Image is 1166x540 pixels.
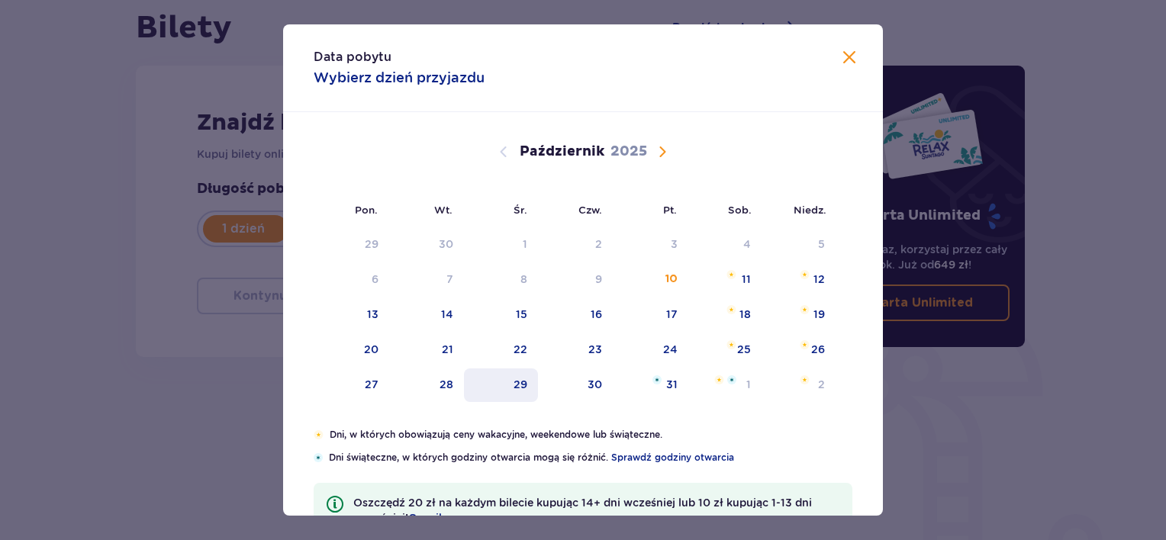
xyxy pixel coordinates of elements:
[762,368,836,402] td: niedziela, 2 listopada 2025
[688,263,762,297] td: sobota, 11 października 2025
[588,377,602,392] div: 30
[613,228,688,262] td: Data niedostępna. piątek, 3 października 2025
[365,377,378,392] div: 27
[440,377,453,392] div: 28
[314,430,324,439] img: Pomarańczowa gwiazdka
[434,204,453,216] small: Wt.
[591,307,602,322] div: 16
[818,377,825,392] div: 2
[314,453,323,462] img: Niebieska gwiazdka
[389,298,465,332] td: wtorek, 14 października 2025
[800,305,810,314] img: Pomarańczowa gwiazdka
[578,204,602,216] small: Czw.
[464,228,538,262] td: Data niedostępna. środa, 1 października 2025
[514,377,527,392] div: 29
[742,272,751,287] div: 11
[538,298,614,332] td: czwartek, 16 października 2025
[365,236,378,252] div: 29
[811,342,825,357] div: 26
[314,228,389,262] td: Data niedostępna. poniedziałek, 29 września 2025
[314,368,389,402] td: poniedziałek, 27 października 2025
[355,204,378,216] small: Pon.
[813,272,825,287] div: 12
[663,204,677,216] small: Pt.
[314,298,389,332] td: poniedziałek, 13 października 2025
[538,263,614,297] td: Data niedostępna. czwartek, 9 października 2025
[762,263,836,297] td: niedziela, 12 października 2025
[514,204,527,216] small: Śr.
[446,272,453,287] div: 7
[314,333,389,367] td: poniedziałek, 20 października 2025
[439,236,453,252] div: 30
[671,236,678,252] div: 3
[588,342,602,357] div: 23
[464,298,538,332] td: środa, 15 października 2025
[800,375,810,384] img: Pomarańczowa gwiazdka
[520,143,604,161] p: Październik
[762,298,836,332] td: niedziela, 19 października 2025
[714,375,724,384] img: Pomarańczowa gwiazdka
[389,333,465,367] td: wtorek, 21 października 2025
[652,375,662,384] img: Niebieska gwiazdka
[666,307,678,322] div: 17
[840,49,858,68] button: Zamknij
[364,342,378,357] div: 20
[442,342,453,357] div: 21
[688,333,762,367] td: sobota, 25 października 2025
[666,377,678,392] div: 31
[595,236,602,252] div: 2
[743,236,751,252] div: 4
[353,495,840,526] p: Oszczędź 20 zł na każdym bilecie kupując 14+ dni wcześniej lub 10 zł kupując 1-13 dni wcześniej!
[663,342,678,357] div: 24
[494,143,513,161] button: Poprzedni miesiąc
[613,333,688,367] td: piątek, 24 października 2025
[613,263,688,297] td: piątek, 10 października 2025
[726,340,736,349] img: Pomarańczowa gwiazdka
[595,272,602,287] div: 9
[389,228,465,262] td: Data niedostępna. wtorek, 30 września 2025
[389,368,465,402] td: wtorek, 28 października 2025
[800,340,810,349] img: Pomarańczowa gwiazdka
[653,143,672,161] button: Następny miesiąc
[330,428,852,442] p: Dni, w których obowiązują ceny wakacyjne, weekendowe lub świąteczne.
[726,270,736,279] img: Pomarańczowa gwiazdka
[389,263,465,297] td: Data niedostępna. wtorek, 7 października 2025
[464,368,538,402] td: środa, 29 października 2025
[746,377,751,392] div: 1
[314,263,389,297] td: Data niedostępna. poniedziałek, 6 października 2025
[314,69,485,87] p: Wybierz dzień przyjazdu
[728,204,752,216] small: Sob.
[538,368,614,402] td: czwartek, 30 października 2025
[727,375,736,384] img: Niebieska gwiazdka
[794,204,826,216] small: Niedz.
[408,510,445,526] a: Cennik
[800,270,810,279] img: Pomarańczowa gwiazdka
[813,307,825,322] div: 19
[688,368,762,402] td: sobota, 1 listopada 2025
[514,342,527,357] div: 22
[688,228,762,262] td: Data niedostępna. sobota, 4 października 2025
[314,49,391,66] p: Data pobytu
[516,307,527,322] div: 15
[464,263,538,297] td: Data niedostępna. środa, 8 października 2025
[372,272,378,287] div: 6
[818,236,825,252] div: 5
[611,451,734,464] a: Sprawdź godziny otwarcia
[538,228,614,262] td: Data niedostępna. czwartek, 2 października 2025
[538,333,614,367] td: czwartek, 23 października 2025
[688,298,762,332] td: sobota, 18 października 2025
[737,342,751,357] div: 25
[762,333,836,367] td: niedziela, 26 października 2025
[739,307,751,322] div: 18
[329,451,852,464] p: Dni świąteczne, w których godziny otwarcia mogą się różnić.
[613,298,688,332] td: piątek, 17 października 2025
[610,143,647,161] p: 2025
[441,307,453,322] div: 14
[464,333,538,367] td: środa, 22 października 2025
[613,368,688,402] td: piątek, 31 października 2025
[665,272,678,287] div: 10
[726,305,736,314] img: Pomarańczowa gwiazdka
[523,236,527,252] div: 1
